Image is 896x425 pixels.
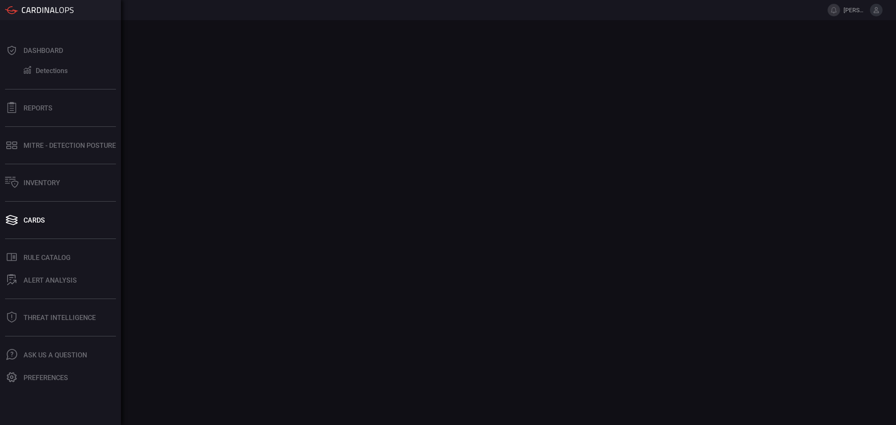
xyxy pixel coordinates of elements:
div: MITRE - Detection Posture [24,142,116,150]
div: Ask Us A Question [24,351,87,359]
div: ALERT ANALYSIS [24,276,77,284]
div: Dashboard [24,47,63,55]
div: Rule Catalog [24,254,71,262]
div: Cards [24,216,45,224]
div: Preferences [24,374,68,382]
div: Inventory [24,179,60,187]
div: Reports [24,104,53,112]
span: [PERSON_NAME].jadhav [843,7,867,13]
div: Threat Intelligence [24,314,96,322]
div: Detections [36,67,68,75]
